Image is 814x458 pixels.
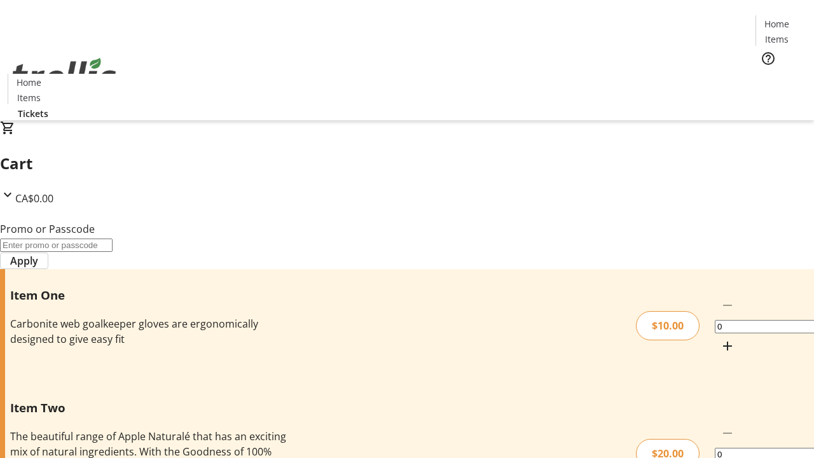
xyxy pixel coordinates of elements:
[756,17,797,31] a: Home
[764,17,789,31] span: Home
[8,44,121,108] img: Orient E2E Organization 8nBUyTNnwE's Logo
[636,311,700,340] div: $10.00
[8,107,59,120] a: Tickets
[10,399,288,417] h3: Item Two
[755,46,781,71] button: Help
[18,107,48,120] span: Tickets
[756,32,797,46] a: Items
[8,91,49,104] a: Items
[715,333,740,359] button: Increment by one
[15,191,53,205] span: CA$0.00
[765,32,789,46] span: Items
[766,74,796,87] span: Tickets
[755,74,806,87] a: Tickets
[17,76,41,89] span: Home
[10,316,288,347] div: Carbonite web goalkeeper gloves are ergonomically designed to give easy fit
[10,286,288,304] h3: Item One
[10,253,38,268] span: Apply
[17,91,41,104] span: Items
[8,76,49,89] a: Home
